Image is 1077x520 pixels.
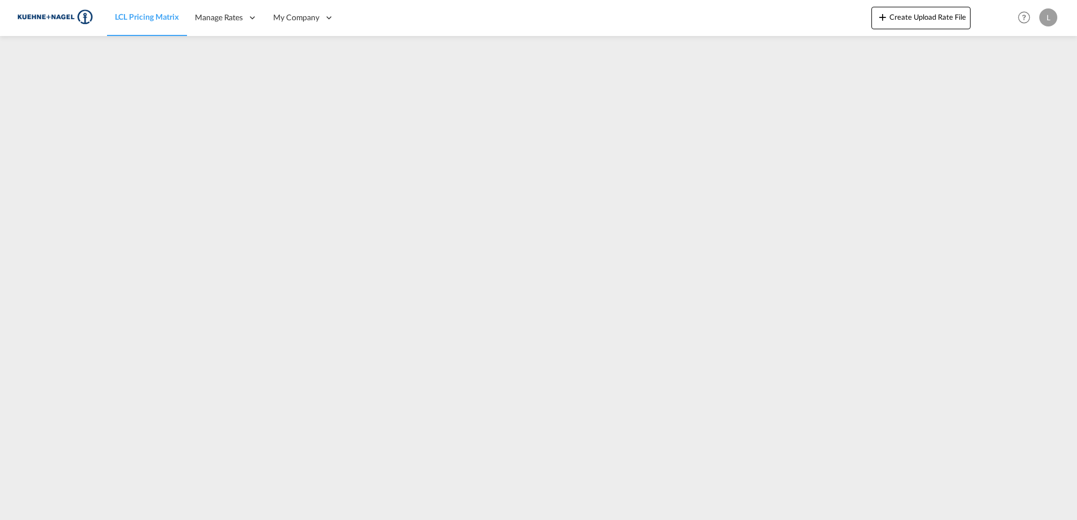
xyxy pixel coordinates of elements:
span: LCL Pricing Matrix [115,12,179,21]
span: Manage Rates [195,12,243,23]
span: Help [1014,8,1034,27]
div: L [1039,8,1057,26]
img: 36441310f41511efafde313da40ec4a4.png [17,5,93,30]
span: My Company [273,12,319,23]
button: icon-plus 400-fgCreate Upload Rate File [871,7,971,29]
div: Help [1014,8,1039,28]
md-icon: icon-plus 400-fg [876,10,889,24]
